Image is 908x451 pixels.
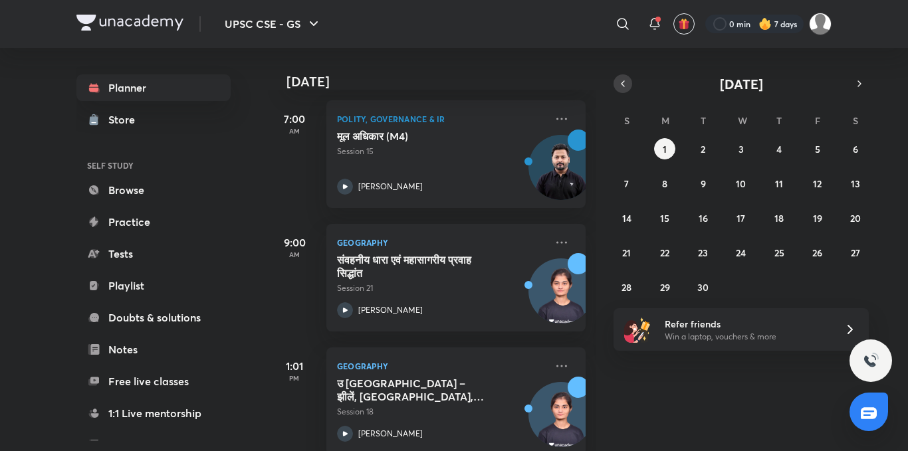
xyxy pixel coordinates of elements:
h5: 1:01 [268,358,321,374]
abbr: September 15, 2025 [660,212,669,225]
abbr: Thursday [776,114,782,127]
abbr: Saturday [853,114,858,127]
button: UPSC CSE - GS [217,11,330,37]
h5: संवहनीय धारा एवं महासागरीय प्रवाह सिद्धांत [337,253,503,280]
a: Company Logo [76,15,183,34]
button: September 7, 2025 [616,173,637,194]
button: September 26, 2025 [807,242,828,263]
button: September 8, 2025 [654,173,675,194]
button: September 15, 2025 [654,207,675,228]
p: Session 18 [337,406,546,418]
img: ttu [863,353,879,369]
p: Session 21 [337,282,546,294]
p: [PERSON_NAME] [358,428,423,440]
abbr: September 23, 2025 [698,246,708,259]
button: September 1, 2025 [654,138,675,159]
abbr: September 1, 2025 [663,143,667,155]
button: September 18, 2025 [768,207,790,228]
button: September 14, 2025 [616,207,637,228]
p: Session 15 [337,145,546,157]
button: September 10, 2025 [731,173,752,194]
a: Doubts & solutions [76,304,231,331]
h5: मूल अधिकार (M4) [337,130,503,143]
abbr: September 25, 2025 [774,246,784,259]
p: AM [268,250,321,258]
a: Store [76,106,231,133]
button: September 13, 2025 [845,173,866,194]
button: September 16, 2025 [693,207,714,228]
abbr: September 7, 2025 [624,177,629,190]
button: September 17, 2025 [731,207,752,228]
button: September 5, 2025 [807,138,828,159]
h5: उ अमेरिका – झीलें, पर्वत, मरुस्थल व घासस्थल [337,377,503,403]
abbr: Wednesday [738,114,747,127]
button: September 22, 2025 [654,242,675,263]
abbr: September 28, 2025 [622,281,631,294]
button: September 6, 2025 [845,138,866,159]
abbr: September 4, 2025 [776,143,782,155]
abbr: September 26, 2025 [812,246,822,259]
a: Playlist [76,272,231,299]
abbr: September 22, 2025 [660,246,669,259]
abbr: Monday [661,114,669,127]
h6: SELF STUDY [76,154,231,177]
img: referral [624,316,651,343]
p: Geography [337,234,546,250]
abbr: September 5, 2025 [815,143,820,155]
abbr: September 8, 2025 [662,177,667,190]
img: streak [758,17,772,31]
abbr: September 17, 2025 [737,212,745,225]
abbr: Sunday [624,114,629,127]
abbr: September 27, 2025 [851,246,860,259]
p: AM [268,127,321,135]
abbr: September 11, 2025 [775,177,783,190]
button: September 2, 2025 [693,138,714,159]
abbr: Friday [815,114,820,127]
abbr: September 12, 2025 [813,177,822,190]
img: Company Logo [76,15,183,31]
abbr: September 29, 2025 [660,281,670,294]
abbr: September 9, 2025 [701,177,706,190]
button: [DATE] [632,74,850,93]
button: September 23, 2025 [693,242,714,263]
p: [PERSON_NAME] [358,304,423,316]
img: Komal [809,13,832,35]
button: September 30, 2025 [693,276,714,298]
abbr: September 10, 2025 [736,177,746,190]
abbr: September 13, 2025 [851,177,860,190]
button: September 21, 2025 [616,242,637,263]
abbr: September 30, 2025 [697,281,709,294]
button: September 11, 2025 [768,173,790,194]
abbr: September 16, 2025 [699,212,708,225]
a: Free live classes [76,368,231,395]
div: Store [108,112,143,128]
a: Notes [76,336,231,363]
button: September 12, 2025 [807,173,828,194]
p: Win a laptop, vouchers & more [665,331,828,343]
h5: 9:00 [268,234,321,250]
abbr: September 24, 2025 [736,246,746,259]
abbr: September 2, 2025 [701,143,705,155]
button: September 20, 2025 [845,207,866,228]
button: September 28, 2025 [616,276,637,298]
abbr: September 18, 2025 [774,212,784,225]
a: Planner [76,74,231,101]
button: September 24, 2025 [731,242,752,263]
button: September 3, 2025 [731,138,752,159]
p: Geography [337,358,546,374]
button: September 27, 2025 [845,242,866,263]
button: avatar [673,13,695,35]
img: Avatar [529,266,593,329]
a: Practice [76,209,231,235]
p: [PERSON_NAME] [358,181,423,193]
a: Tests [76,240,231,267]
abbr: September 20, 2025 [850,212,861,225]
abbr: September 14, 2025 [622,212,631,225]
img: avatar [678,18,690,30]
a: Browse [76,177,231,203]
abbr: September 3, 2025 [738,143,744,155]
p: Polity, Governance & IR [337,111,546,127]
h6: Refer friends [665,317,828,331]
h5: 7:00 [268,111,321,127]
abbr: September 21, 2025 [622,246,631,259]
